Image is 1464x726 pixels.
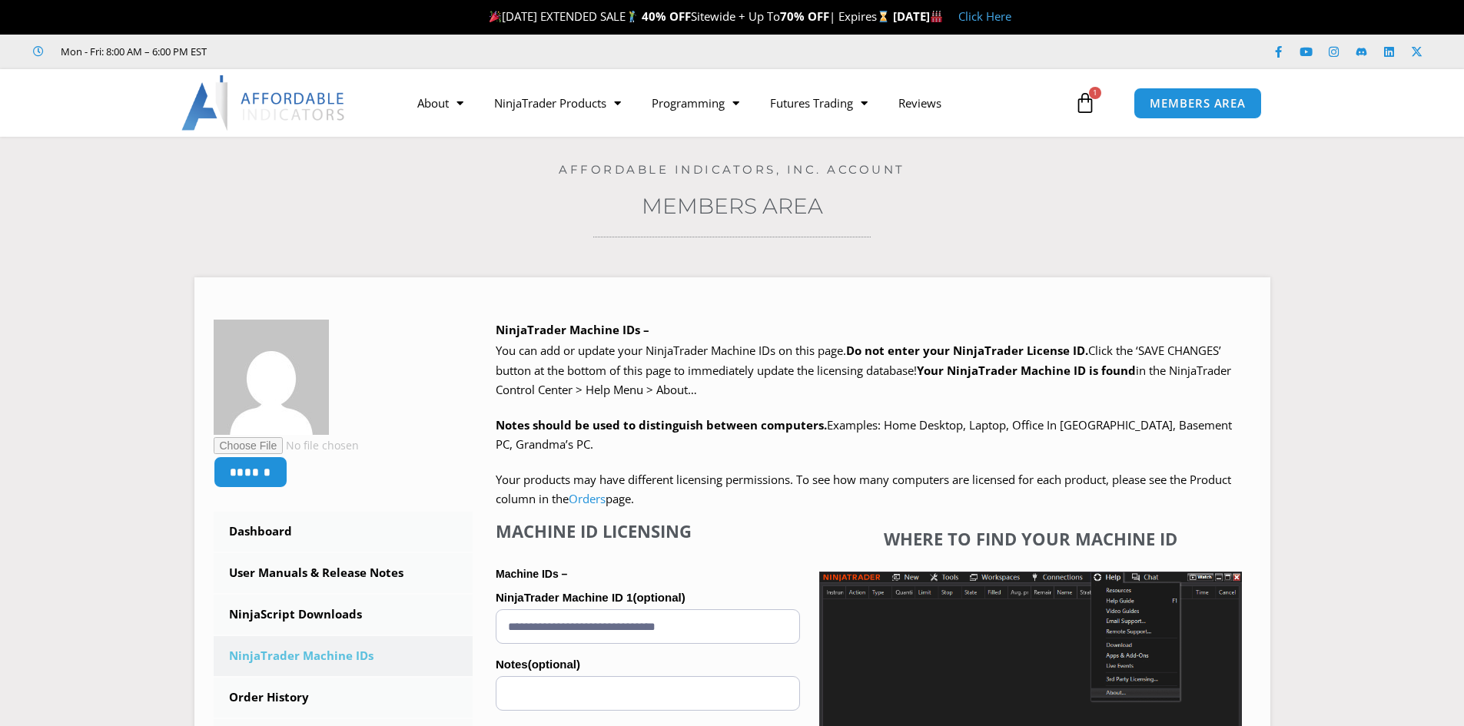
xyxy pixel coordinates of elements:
[496,586,800,609] label: NinjaTrader Machine ID 1
[228,44,459,59] iframe: Customer reviews powered by Trustpilot
[496,472,1231,507] span: Your products may have different licensing permissions. To see how many computers are licensed fo...
[1051,81,1119,125] a: 1
[528,658,580,671] span: (optional)
[214,553,473,593] a: User Manuals & Release Notes
[958,8,1011,24] a: Click Here
[755,85,883,121] a: Futures Trading
[214,512,473,552] a: Dashboard
[1150,98,1246,109] span: MEMBERS AREA
[214,636,473,676] a: NinjaTrader Machine IDs
[214,678,473,718] a: Order History
[479,85,636,121] a: NinjaTrader Products
[1134,88,1262,119] a: MEMBERS AREA
[636,85,755,121] a: Programming
[878,11,889,22] img: ⌛
[1089,87,1101,99] span: 1
[214,320,329,435] img: ed3ffbeb7045a0fa7708a623a70841ceebf26a34c23f0450c245bbe2b39a06d7
[496,417,1232,453] span: Examples: Home Desktop, Laptop, Office In [GEOGRAPHIC_DATA], Basement PC, Grandma’s PC.
[642,193,823,219] a: Members Area
[883,85,957,121] a: Reviews
[559,162,905,177] a: Affordable Indicators, Inc. Account
[893,8,943,24] strong: [DATE]
[496,343,1231,397] span: Click the ‘SAVE CHANGES’ button at the bottom of this page to immediately update the licensing da...
[486,8,893,24] span: [DATE] EXTENDED SALE Sitewide + Up To | Expires
[496,521,800,541] h4: Machine ID Licensing
[917,363,1136,378] strong: Your NinjaTrader Machine ID is found
[402,85,479,121] a: About
[496,322,649,337] b: NinjaTrader Machine IDs –
[490,11,501,22] img: 🎉
[496,417,827,433] strong: Notes should be used to distinguish between computers.
[846,343,1088,358] b: Do not enter your NinjaTrader License ID.
[496,653,800,676] label: Notes
[569,491,606,506] a: Orders
[496,343,846,358] span: You can add or update your NinjaTrader Machine IDs on this page.
[780,8,829,24] strong: 70% OFF
[931,11,942,22] img: 🏭
[626,11,638,22] img: 🏌️‍♂️
[181,75,347,131] img: LogoAI | Affordable Indicators – NinjaTrader
[819,529,1242,549] h4: Where to find your Machine ID
[214,595,473,635] a: NinjaScript Downloads
[402,85,1071,121] nav: Menu
[632,591,685,604] span: (optional)
[642,8,691,24] strong: 40% OFF
[496,568,567,580] strong: Machine IDs –
[57,42,207,61] span: Mon - Fri: 8:00 AM – 6:00 PM EST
